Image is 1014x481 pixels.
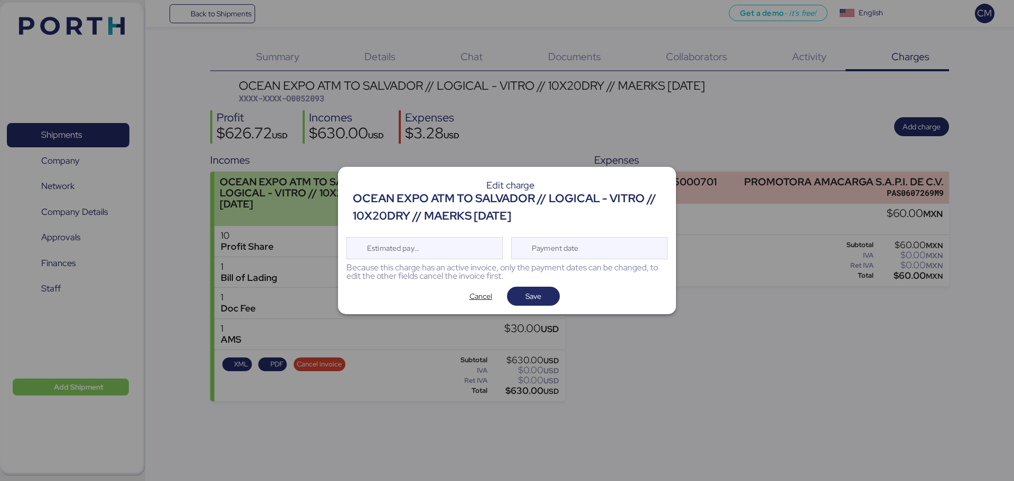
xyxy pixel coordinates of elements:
button: Cancel [454,287,507,306]
button: Save [507,287,560,306]
div: OCEAN EXPO ATM TO SALVADOR // LOGICAL - VITRO // 10X20DRY // MAERKS [DATE] [353,190,668,224]
div: Edit charge [353,181,668,190]
span: Cancel [470,290,492,303]
div: Because this charge has an active invoice, only the payment dates can be changed, to edit the oth... [346,263,668,280]
span: Save [525,290,541,303]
